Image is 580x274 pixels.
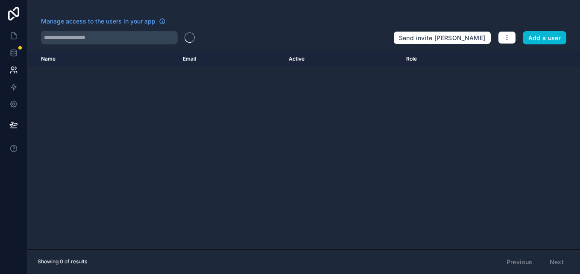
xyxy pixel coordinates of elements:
th: Role [401,51,495,67]
th: Active [284,51,401,67]
button: Send invite [PERSON_NAME] [393,31,491,45]
th: Name [27,51,178,67]
a: Manage access to the users in your app [41,17,166,26]
span: Showing 0 of results [38,258,87,265]
th: Email [178,51,284,67]
div: scrollable content [27,51,580,249]
button: Add a user [523,31,567,45]
span: Manage access to the users in your app [41,17,155,26]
